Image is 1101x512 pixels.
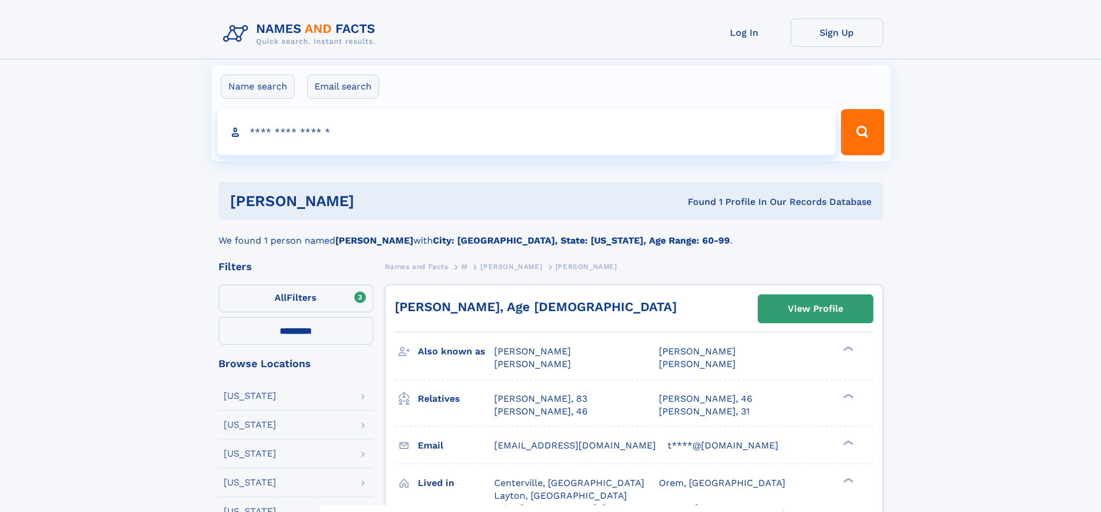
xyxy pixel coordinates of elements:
span: Layton, [GEOGRAPHIC_DATA] [494,490,627,501]
h3: Relatives [418,389,494,409]
a: View Profile [758,295,873,323]
div: ❯ [840,345,854,353]
span: [PERSON_NAME] [494,358,571,369]
div: Filters [218,261,373,272]
b: City: [GEOGRAPHIC_DATA], State: [US_STATE], Age Range: 60-99 [433,235,730,246]
a: [PERSON_NAME], 46 [494,405,588,418]
h3: Email [418,436,494,455]
div: View Profile [788,296,843,322]
label: Email search [307,74,379,99]
span: [PERSON_NAME] [659,358,736,369]
div: ❯ [840,476,854,484]
h3: Also known as [418,342,494,361]
span: [PERSON_NAME] [659,346,736,357]
div: ❯ [840,392,854,399]
span: Centerville, [GEOGRAPHIC_DATA] [494,477,644,488]
div: [US_STATE] [224,420,276,429]
span: [EMAIL_ADDRESS][DOMAIN_NAME] [494,440,656,451]
b: [PERSON_NAME] [335,235,413,246]
span: [PERSON_NAME] [480,263,542,271]
span: All [275,292,287,303]
div: Browse Locations [218,358,373,369]
span: M [461,263,468,271]
a: [PERSON_NAME], 31 [659,405,750,418]
a: M [461,259,468,274]
button: Search Button [841,109,884,155]
div: We found 1 person named with . [218,220,883,248]
h3: Lived in [418,473,494,493]
div: [US_STATE] [224,449,276,458]
label: Filters [218,285,373,312]
a: Sign Up [791,18,883,47]
img: Logo Names and Facts [218,18,385,50]
h1: [PERSON_NAME] [230,194,521,208]
input: search input [217,109,836,155]
a: [PERSON_NAME] [480,259,542,274]
a: [PERSON_NAME], 83 [494,393,587,405]
a: Log In [698,18,791,47]
span: Orem, [GEOGRAPHIC_DATA] [659,477,785,488]
span: [PERSON_NAME] [494,346,571,357]
span: [PERSON_NAME] [555,263,617,271]
a: Names and Facts [385,259,448,274]
div: Found 1 Profile In Our Records Database [521,196,872,208]
label: Name search [221,74,295,99]
a: [PERSON_NAME], Age [DEMOGRAPHIC_DATA] [395,300,677,314]
a: [PERSON_NAME], 46 [659,393,752,405]
div: ❯ [840,439,854,446]
div: [US_STATE] [224,478,276,487]
div: [US_STATE] [224,391,276,401]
